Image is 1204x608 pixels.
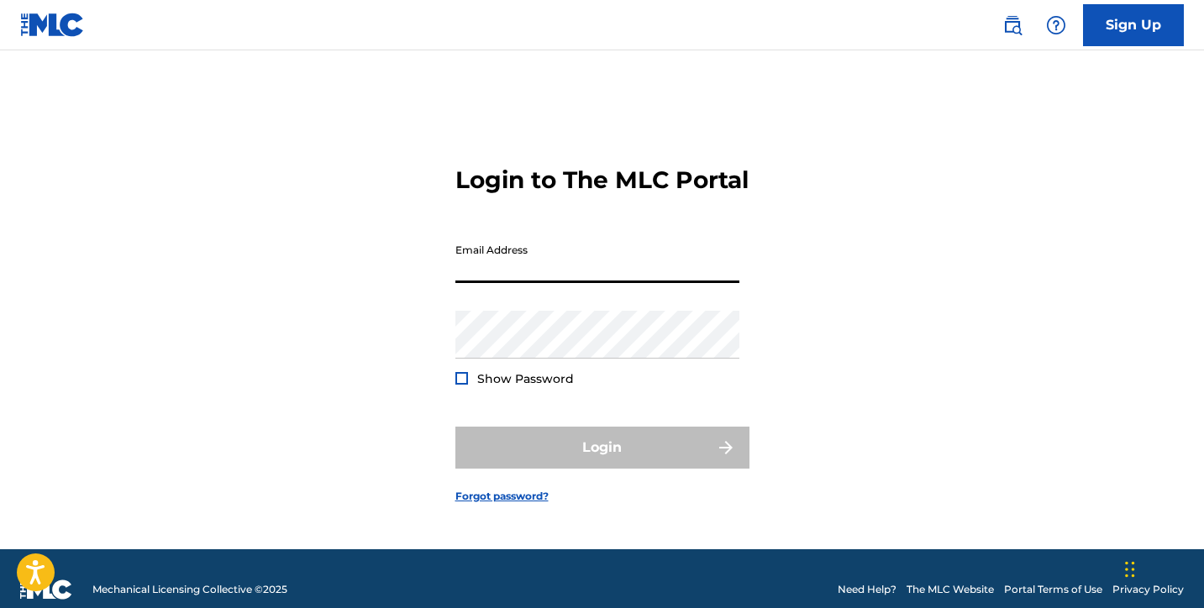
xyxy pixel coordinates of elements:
h3: Login to The MLC Portal [455,165,749,195]
a: Public Search [996,8,1029,42]
span: Show Password [477,371,574,386]
a: Sign Up [1083,4,1184,46]
div: Help [1039,8,1073,42]
span: Mechanical Licensing Collective © 2025 [92,582,287,597]
a: The MLC Website [907,582,994,597]
img: logo [20,579,72,600]
img: MLC Logo [20,13,85,37]
img: help [1046,15,1066,35]
a: Need Help? [838,582,896,597]
iframe: Chat Widget [1120,527,1204,608]
a: Forgot password? [455,489,549,504]
div: Drag [1125,544,1135,595]
img: search [1002,15,1023,35]
a: Portal Terms of Use [1004,582,1102,597]
a: Privacy Policy [1112,582,1184,597]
